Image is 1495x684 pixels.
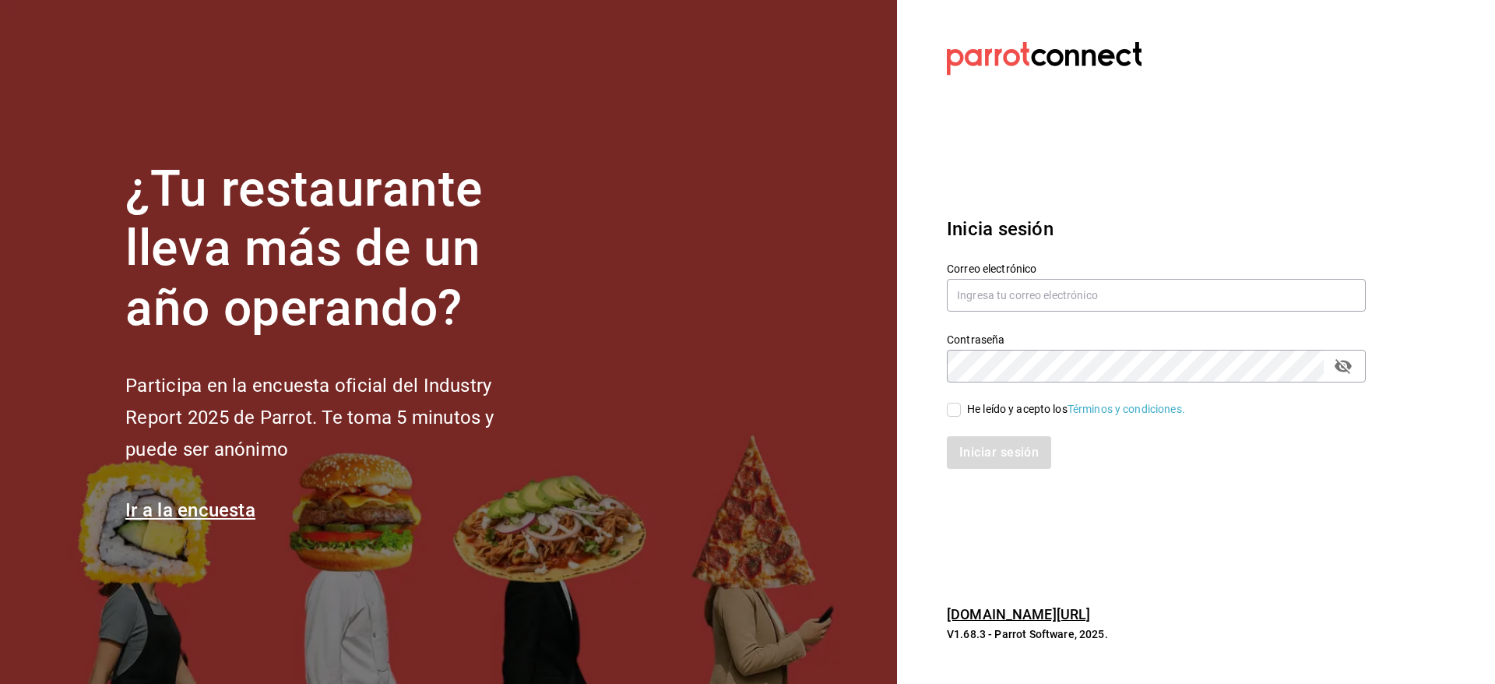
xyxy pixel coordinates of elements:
[947,626,1366,642] p: V1.68.3 - Parrot Software, 2025.
[947,215,1366,243] h3: Inicia sesión
[1068,403,1185,415] a: Términos y condiciones.
[125,499,255,521] a: Ir a la encuesta
[947,333,1366,344] label: Contraseña
[1330,353,1356,379] button: passwordField
[125,370,546,465] h2: Participa en la encuesta oficial del Industry Report 2025 de Parrot. Te toma 5 minutos y puede se...
[947,279,1366,312] input: Ingresa tu correo electrónico
[947,263,1366,273] label: Correo electrónico
[967,401,1185,418] div: He leído y acepto los
[947,606,1090,622] a: [DOMAIN_NAME][URL]
[125,160,546,339] h1: ¿Tu restaurante lleva más de un año operando?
